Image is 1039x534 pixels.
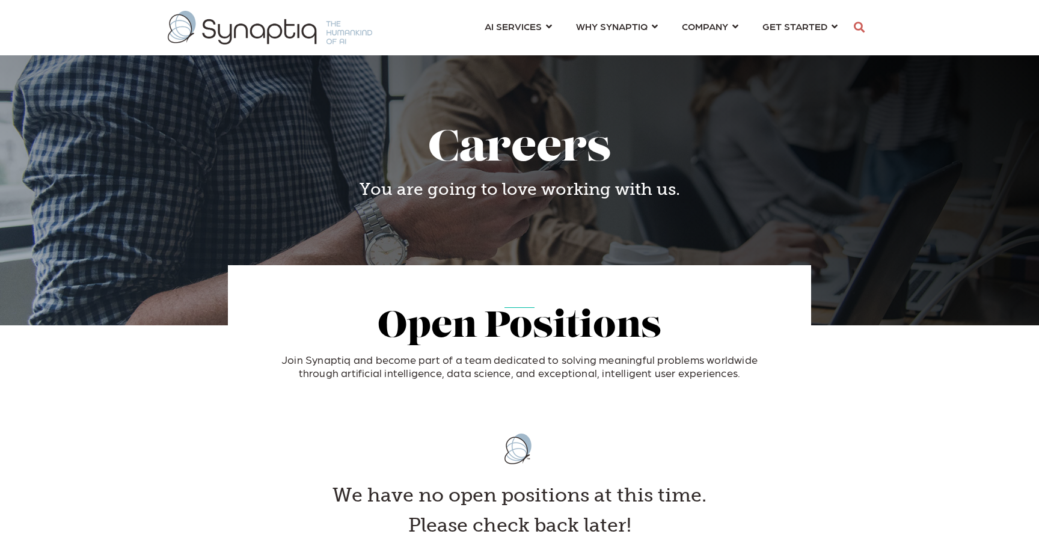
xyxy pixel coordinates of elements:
img: synaptiq-logo-rgb_full-color-logomark-1 [489,420,550,477]
h2: Open Positions [267,308,772,348]
span: GET STARTED [762,18,827,34]
a: AI SERVICES [485,15,552,37]
span: COMPANY [682,18,728,34]
span: Join Synaptiq and become part of a team dedicated to solving meaningful problems worldwide throug... [281,353,758,379]
a: WHY SYNAPTIQ [576,15,658,37]
nav: menu [473,6,850,49]
a: GET STARTED [762,15,838,37]
h1: Careers [237,126,802,174]
span: AI SERVICES [485,18,542,34]
h3: We have no open positions at this time. [279,483,760,508]
h4: You are going to love working with us. [237,179,802,200]
span: WHY SYNAPTIQ [576,18,648,34]
img: synaptiq logo-1 [168,11,372,44]
a: COMPANY [682,15,738,37]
